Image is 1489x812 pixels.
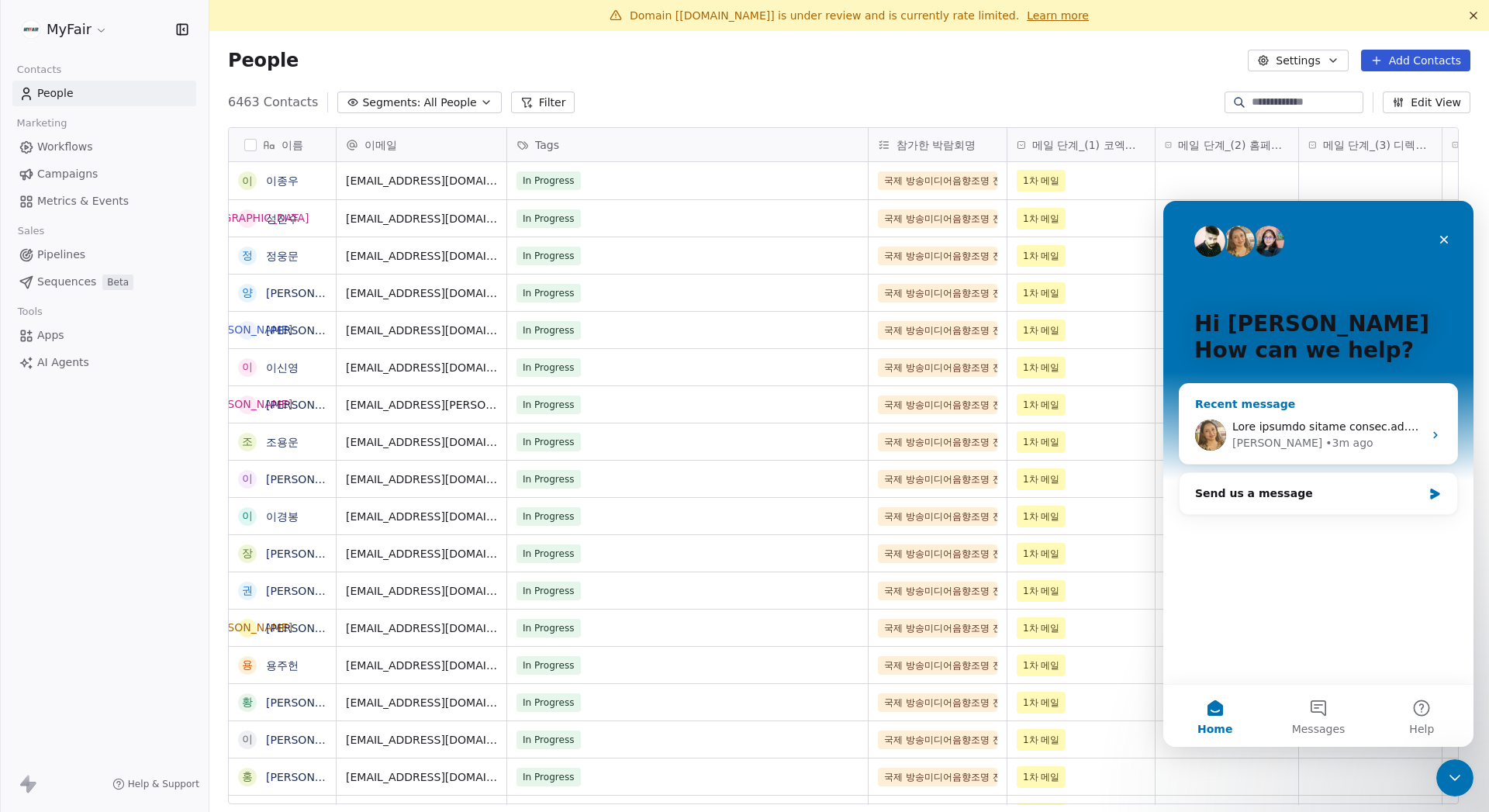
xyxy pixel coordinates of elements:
a: SequencesBeta [12,269,196,295]
span: [EMAIL_ADDRESS][DOMAIN_NAME] [346,509,497,524]
span: 이름 [282,137,303,153]
span: In Progress [516,433,581,451]
span: [EMAIL_ADDRESS][DOMAIN_NAME] [346,472,497,487]
span: 1차 메일 [1023,323,1059,338]
span: 1차 메일 [1023,695,1059,710]
div: 이 [242,731,253,748]
span: [EMAIL_ADDRESS][DOMAIN_NAME] [346,360,497,375]
a: [PERSON_NAME] [266,696,356,709]
span: Sales [11,219,51,243]
span: 참가한 박람회명 [897,137,976,153]
span: [EMAIL_ADDRESS][DOMAIN_NAME] [346,285,497,301]
span: 1차 메일 [1023,173,1059,188]
div: 메일 단계_(3) 디렉토리 리드 수집 [1299,128,1442,161]
div: 이 [242,508,253,524]
a: AI Agents [12,350,196,375]
span: In Progress [516,544,581,563]
span: 1차 메일 [1023,732,1059,748]
div: [PERSON_NAME] [202,620,292,636]
a: [PERSON_NAME] [266,473,356,485]
a: 이종우 [266,174,299,187]
a: [PERSON_NAME] [266,324,356,337]
div: grid [229,162,337,805]
a: Pipelines [12,242,196,268]
span: In Progress [516,470,581,489]
span: 1차 메일 [1023,472,1059,487]
span: In Progress [516,619,581,638]
div: Tags [507,128,868,161]
span: Beta [102,275,133,290]
a: Campaigns [12,161,196,187]
span: Help & Support [128,778,199,790]
div: 이메일 [337,128,506,161]
span: 1차 메일 [1023,620,1059,636]
a: Workflows [12,134,196,160]
span: 1차 메일 [1023,546,1059,561]
span: 메일 단계_(3) 디렉토리 리드 수집 [1323,137,1432,153]
span: AI Agents [37,354,89,371]
span: [EMAIL_ADDRESS][DOMAIN_NAME] [346,620,497,636]
a: [PERSON_NAME] [266,399,356,411]
button: Add Contacts [1361,50,1470,71]
a: 이신영 [266,361,299,374]
div: 이름 [229,128,336,161]
span: Workflows [37,139,93,155]
iframe: Intercom live chat [1436,759,1473,796]
span: [EMAIL_ADDRESS][DOMAIN_NAME] [346,658,497,673]
span: Pipelines [37,247,85,263]
span: 국제 방송미디어음향조명 전시회 2025 [878,247,997,265]
div: 이 [242,173,253,189]
a: 용주헌 [266,659,299,672]
span: In Progress [516,209,581,228]
span: 국제 방송미디어음향조명 전시회 2025 [878,656,997,675]
span: 국제 방송미디어음향조명 전시회 2025 [878,582,997,600]
span: Tools [11,300,49,323]
span: In Progress [516,693,581,712]
span: 국제 방송미디어음향조명 전시회 2025 [878,731,997,749]
a: People [12,81,196,106]
span: 국제 방송미디어음향조명 전시회 2025 [878,470,997,489]
div: 메일 단계_(2) 홈페이지, 명단 리드 수집 [1156,128,1298,161]
div: 양 [242,285,253,301]
span: 1차 메일 [1023,509,1059,524]
span: 1차 메일 [1023,211,1059,226]
span: In Progress [516,656,581,675]
a: 이경봉 [266,510,299,523]
span: [EMAIL_ADDRESS][DOMAIN_NAME] [346,323,497,338]
span: In Progress [516,247,581,265]
a: 조용운 [266,436,299,448]
span: Domain [[DOMAIN_NAME]] is under review and is currently rate limited. [630,9,1019,22]
span: People [37,85,74,102]
a: [PERSON_NAME] [266,585,356,597]
div: 이 [242,359,253,375]
span: 1차 메일 [1023,658,1059,673]
div: 이 [242,471,253,487]
a: [PERSON_NAME] [266,771,356,783]
span: 1차 메일 [1023,285,1059,301]
span: MyFair [47,19,92,40]
span: In Progress [516,171,581,190]
span: 국제 방송미디어음향조명 전시회 2025 [878,433,997,451]
span: 국제 방송미디어음향조명 전시회 2025 [878,619,997,638]
a: Learn more [1027,8,1089,23]
a: Metrics & Events [12,188,196,214]
span: Marketing [10,112,74,135]
span: 국제 방송미디어음향조명 전시회 2025 [878,209,997,228]
a: Apps [12,323,196,348]
span: 국제 방송미디어음향조명 전시회 2025 [878,768,997,786]
span: People [228,49,299,72]
span: 국제 방송미디어음향조명 전시회 2025 [878,507,997,526]
span: Metrics & Events [37,193,129,209]
span: All People [423,95,476,111]
span: 1차 메일 [1023,434,1059,450]
span: [EMAIL_ADDRESS][DOMAIN_NAME] [346,732,497,748]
